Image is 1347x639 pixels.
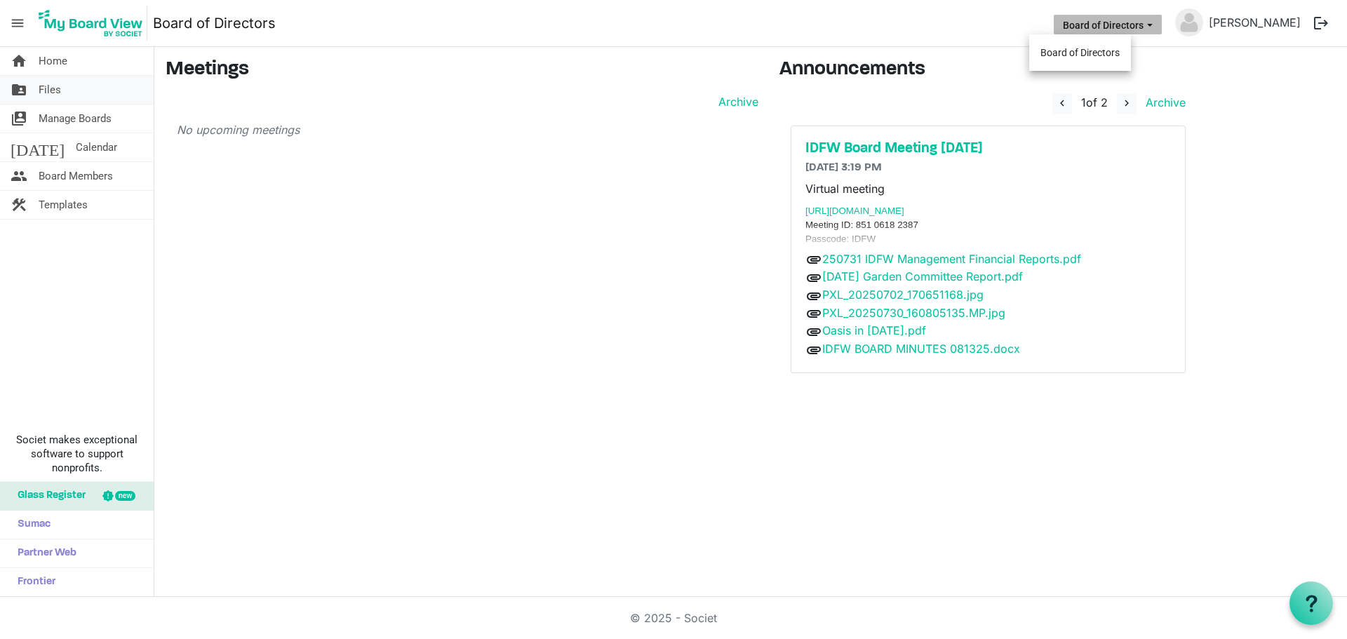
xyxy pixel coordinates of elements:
[1054,15,1162,34] button: Board of Directors dropdownbutton
[779,58,1197,82] h3: Announcements
[822,252,1081,266] a: 250731 IDFW Management Financial Reports.pdf
[713,93,758,110] a: Archive
[11,47,27,75] span: home
[34,6,147,41] img: My Board View Logo
[805,250,922,261] span: Phone: [PHONE_NUMBER]
[11,482,86,510] span: Glass Register
[177,121,758,138] p: No upcoming meetings
[805,162,882,173] span: [DATE] 3:19 PM
[34,6,153,41] a: My Board View Logo
[166,58,758,82] h3: Meetings
[1203,8,1306,36] a: [PERSON_NAME]
[11,568,55,596] span: Frontier
[115,491,135,501] div: new
[805,269,822,286] span: attachment
[805,305,822,322] span: attachment
[11,191,27,219] span: construction
[1120,97,1133,109] span: navigate_next
[1081,95,1108,109] span: of 2
[39,105,112,133] span: Manage Boards
[1056,97,1068,109] span: navigate_before
[805,220,918,244] span: Meeting ID: 851 0618 2387 Passcode: IDFW
[4,10,31,36] span: menu
[1029,40,1131,65] li: Board of Directors
[11,105,27,133] span: switch_account
[76,133,117,161] span: Calendar
[805,206,904,216] span: [URL][DOMAIN_NAME]
[39,162,113,190] span: Board Members
[805,207,904,215] a: [URL][DOMAIN_NAME]
[6,433,147,475] span: Societ makes exceptional software to support nonprofits.
[1140,95,1186,109] a: Archive
[805,180,1171,197] p: Virtual meeting
[822,306,1005,320] a: PXL_20250730_160805135.MP.jpg
[153,9,276,37] a: Board of Directors
[822,342,1020,356] a: IDFW BOARD MINUTES 081325.docx
[1117,93,1137,114] button: navigate_next
[805,140,1171,157] a: IDFW Board Meeting [DATE]
[805,251,822,268] span: attachment
[11,76,27,104] span: folder_shared
[11,539,76,567] span: Partner Web
[805,342,822,358] span: attachment
[805,288,822,304] span: attachment
[1306,8,1336,38] button: logout
[11,162,27,190] span: people
[822,269,1023,283] a: [DATE] Garden Committee Report.pdf
[1175,8,1203,36] img: no-profile-picture.svg
[39,76,61,104] span: Files
[1081,95,1086,109] span: 1
[805,323,822,340] span: attachment
[822,288,984,302] a: PXL_20250702_170651168.jpg
[1052,93,1072,114] button: navigate_before
[39,191,88,219] span: Templates
[11,133,65,161] span: [DATE]
[822,323,926,337] a: Oasis in [DATE].pdf
[630,611,717,625] a: © 2025 - Societ
[11,511,51,539] span: Sumac
[39,47,67,75] span: Home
